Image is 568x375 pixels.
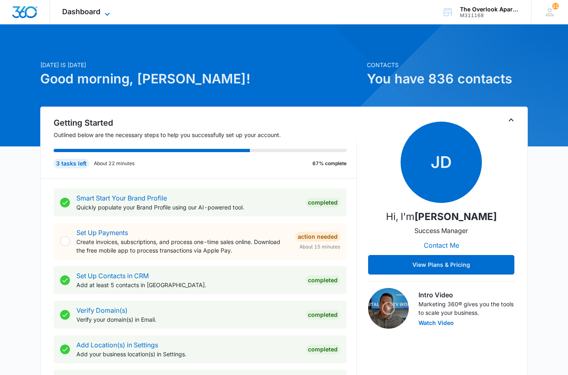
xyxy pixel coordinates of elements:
span: JD [401,122,482,203]
img: Intro Video [368,288,409,329]
p: 67% complete [312,160,347,167]
div: notifications count [552,3,559,9]
p: Success Manager [414,226,468,235]
a: Add Location(s) in Settings [76,341,158,349]
div: account id [460,13,519,18]
p: Hi, I'm [386,209,497,224]
a: Set Up Contacts in CRM [76,272,149,280]
p: Add your business location(s) in Settings. [76,350,299,358]
h1: You have 836 contacts [367,69,528,89]
h2: Getting Started [54,117,357,129]
h3: Intro Video [418,290,514,300]
p: Verify your domain(s) in Email. [76,315,299,324]
p: About 22 minutes [94,160,134,167]
p: Create invoices, subscriptions, and process one-time sales online. Download the free mobile app t... [76,238,289,255]
div: 3 tasks left [54,159,89,168]
div: Completed [306,344,340,354]
h1: Good morning, [PERSON_NAME]! [40,69,362,89]
button: View Plans & Pricing [368,255,514,275]
span: Dashboard [62,7,100,16]
button: Watch Video [418,320,454,326]
div: account name [460,6,519,13]
span: 11 [552,3,559,9]
div: Completed [306,310,340,320]
p: Contacts [367,61,528,69]
strong: [PERSON_NAME] [414,211,497,222]
p: Outlined below are the necessary steps to help you successfully set up your account. [54,131,357,139]
div: Action Needed [295,232,340,242]
a: Smart Start Your Brand Profile [76,194,167,202]
button: Contact Me [416,235,467,255]
p: Quickly populate your Brand Profile using our AI-powered tool. [76,203,299,211]
p: Add at least 5 contacts in [GEOGRAPHIC_DATA]. [76,281,299,289]
a: Verify Domain(s) [76,306,128,314]
p: [DATE] is [DATE] [40,61,362,69]
div: Completed [306,198,340,207]
div: Completed [306,275,340,285]
p: Marketing 360® gives you the tools to scale your business. [418,300,514,317]
span: About 15 minutes [299,243,340,251]
button: Toggle Collapse [506,115,516,125]
a: Set Up Payments [76,229,128,237]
